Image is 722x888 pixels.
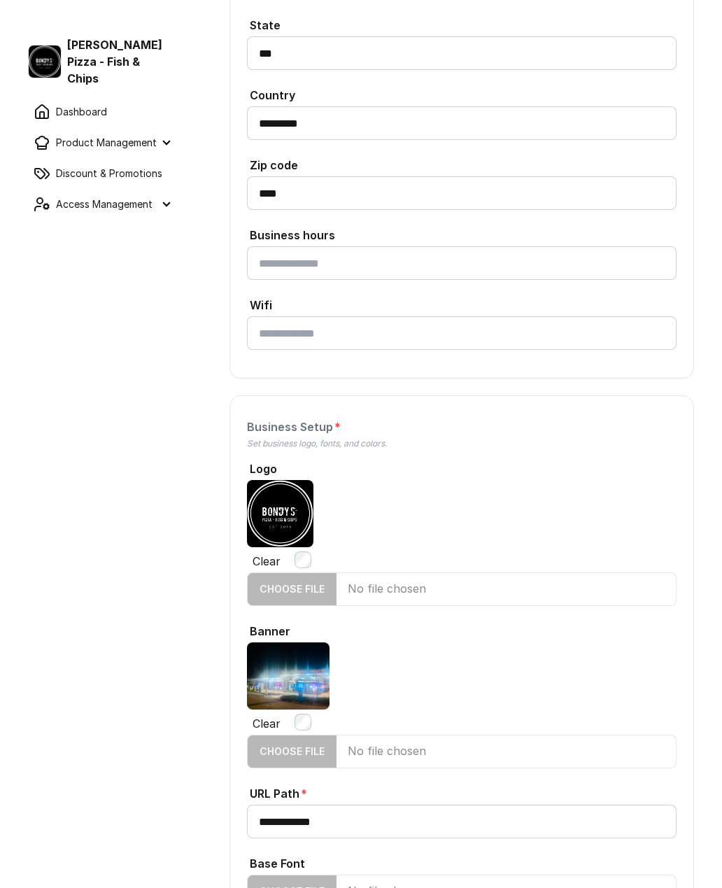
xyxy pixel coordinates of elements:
label: Clear [250,710,283,735]
img: IMG_9122.jpeg [247,642,330,710]
a: Dashboard [22,98,179,126]
label: Logo [247,455,677,480]
label: URL Path [247,780,677,805]
img: Bondy’s Pizza - Fish & Chips logo [28,45,62,78]
label: Business hours [247,221,677,246]
a: Discount & Promotions [22,160,179,188]
label: Banner [247,617,677,642]
summary: Access Management [22,190,179,218]
label: Country [247,81,677,106]
p: Set business logo, fonts, and colors. [247,438,677,449]
label: Wifi [247,291,677,316]
label: Zip code [247,151,677,176]
summary: Product Management [22,129,179,157]
div: [PERSON_NAME] Pizza - Fish & Chips [28,36,174,87]
label: Base Font [247,850,677,875]
label: State [247,11,677,36]
img: typorama.jpeg [247,480,313,547]
label: Business Setup [247,413,677,438]
a: Bondy’s Pizza - Fish & Chips logo[PERSON_NAME] Pizza - Fish & Chips [17,36,185,87]
label: Clear [250,547,283,572]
